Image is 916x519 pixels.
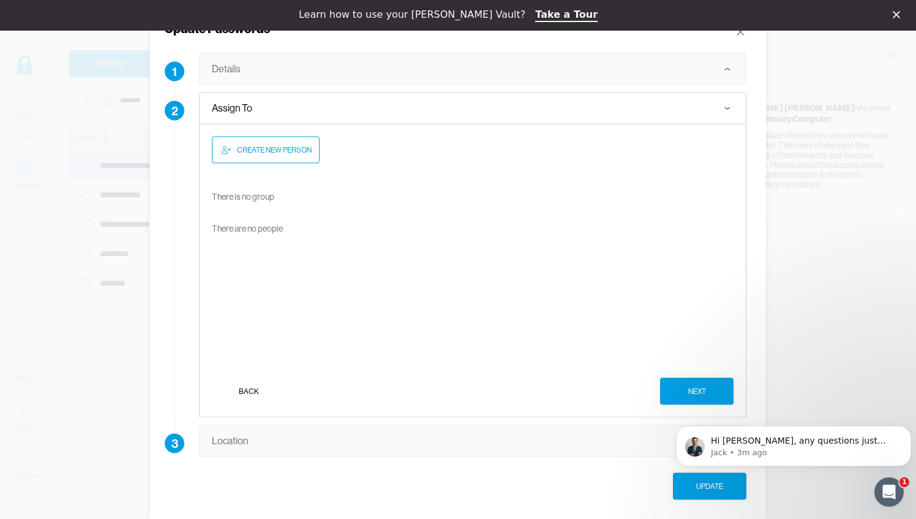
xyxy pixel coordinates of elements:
div: 2 [165,100,184,120]
div: Location [212,434,248,447]
div: Back [239,385,259,397]
div: Next [688,385,706,397]
iframe: Intercom live chat [874,477,904,507]
button: Create new person [212,136,320,163]
div: Assign To [212,102,252,114]
div: Details [212,63,241,75]
div: Create new person [237,143,312,156]
div: Learn how to use your [PERSON_NAME] Vault? [299,9,525,21]
div: Close [893,11,905,18]
button: Next [660,377,734,404]
div: There is no group [212,188,274,205]
span: 1 [899,477,909,487]
div: 3 [165,433,184,453]
button: Back [212,377,285,404]
div: 1 [165,61,184,81]
div: Update [696,480,723,492]
a: Take a Tour [535,9,598,22]
div: There are no people [212,219,283,237]
iframe: Intercom notifications message [671,400,916,486]
button: Update [673,472,746,499]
